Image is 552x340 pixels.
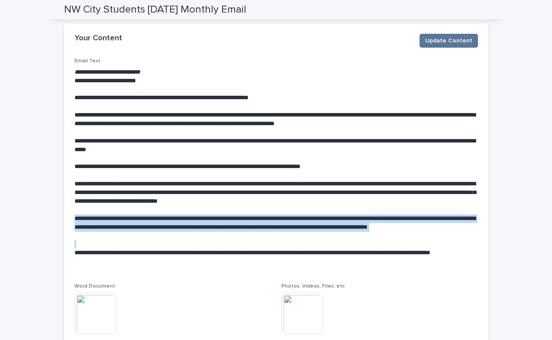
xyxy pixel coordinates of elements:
h2: Your Content [74,34,122,43]
span: Photos, Videos, Files, etc. [281,284,346,289]
span: Email Text [74,58,100,64]
span: Update Content [425,36,472,45]
button: Update Content [420,34,478,48]
span: Word Document [74,284,115,289]
h2: NW City Students [DATE] Monthly Email [64,3,246,16]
